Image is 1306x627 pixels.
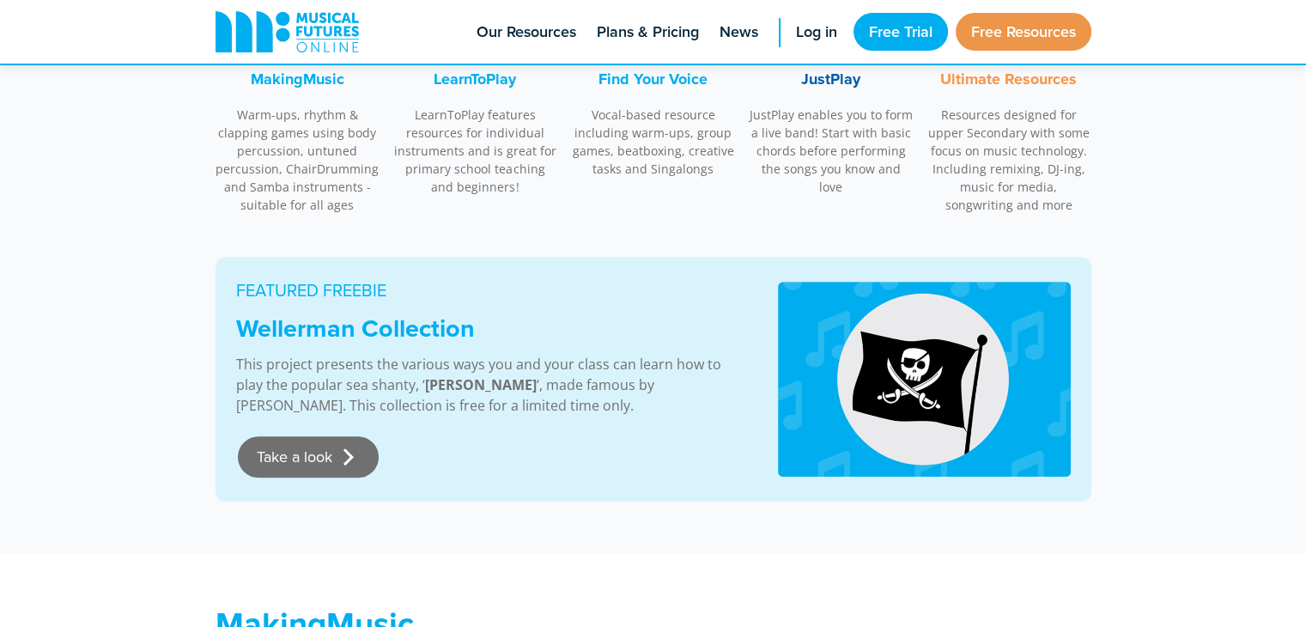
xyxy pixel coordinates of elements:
[238,436,379,478] a: Take a look
[598,68,708,90] font: Find Your Voice
[393,106,558,196] p: LearnToPlay features resources for individual instruments and is great for primary school teachin...
[853,13,948,51] a: Free Trial
[251,68,344,90] font: MakingMusic
[236,354,737,416] p: This project presents the various ways you and your class can learn how to play the popular sea s...
[796,21,837,44] span: Log in
[940,68,1077,90] font: Ultimate Resources
[216,106,380,214] p: Warm-ups, rhythm & clapping games using body percussion, untuned percussion, ChairDrumming and Sa...
[425,375,537,394] strong: [PERSON_NAME]
[956,13,1091,51] a: Free Resources
[749,106,914,196] p: JustPlay enables you to form a live band! Start with basic chords before performing the songs you...
[434,68,516,90] font: LearnToPlay
[720,21,758,44] span: News
[236,277,737,303] p: FEATURED FREEBIE
[926,106,1091,214] p: Resources designed for upper Secondary with some focus on music technology. Including remixing, D...
[571,106,736,178] p: Vocal-based resource including warm-ups, group games, beatboxing, creative tasks and Singalongs
[477,21,576,44] span: Our Resources
[236,310,475,346] strong: Wellerman Collection
[801,68,860,90] font: JustPlay
[597,21,699,44] span: Plans & Pricing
